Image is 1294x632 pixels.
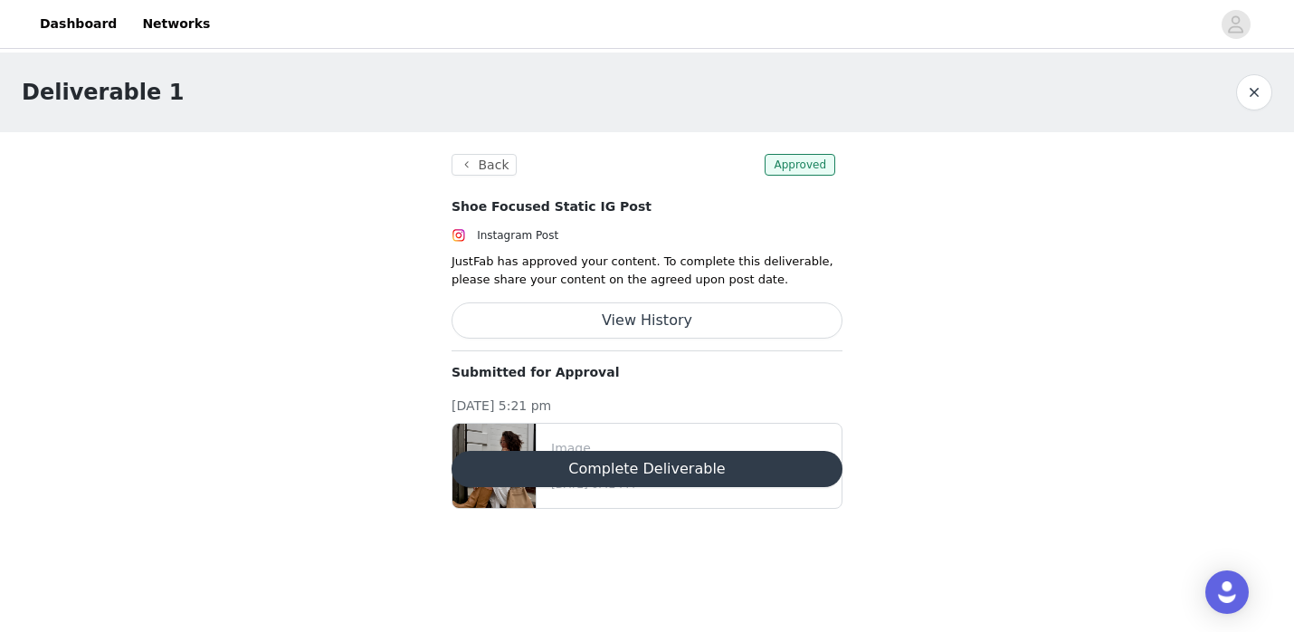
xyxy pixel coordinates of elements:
p: Submitted for Approval [452,363,842,382]
div: avatar [1227,10,1244,39]
p: [DATE] 5:21 pm [452,397,842,416]
img: Instagram Icon [452,228,466,243]
img: file [452,424,536,508]
a: Dashboard [29,4,128,44]
a: Networks [131,4,221,44]
h4: Shoe Focused Static IG Post [452,197,842,216]
button: Complete Deliverable [452,451,842,487]
p: Image [551,439,834,458]
button: View History [452,302,842,339]
span: Approved [765,154,835,176]
div: Open Intercom Messenger [1205,570,1249,614]
span: Instagram Post [477,229,558,242]
button: Back [452,154,517,176]
h1: Deliverable 1 [22,76,184,109]
section: JustFab has approved your content. To complete this deliverable, please share your content on the... [430,132,864,531]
